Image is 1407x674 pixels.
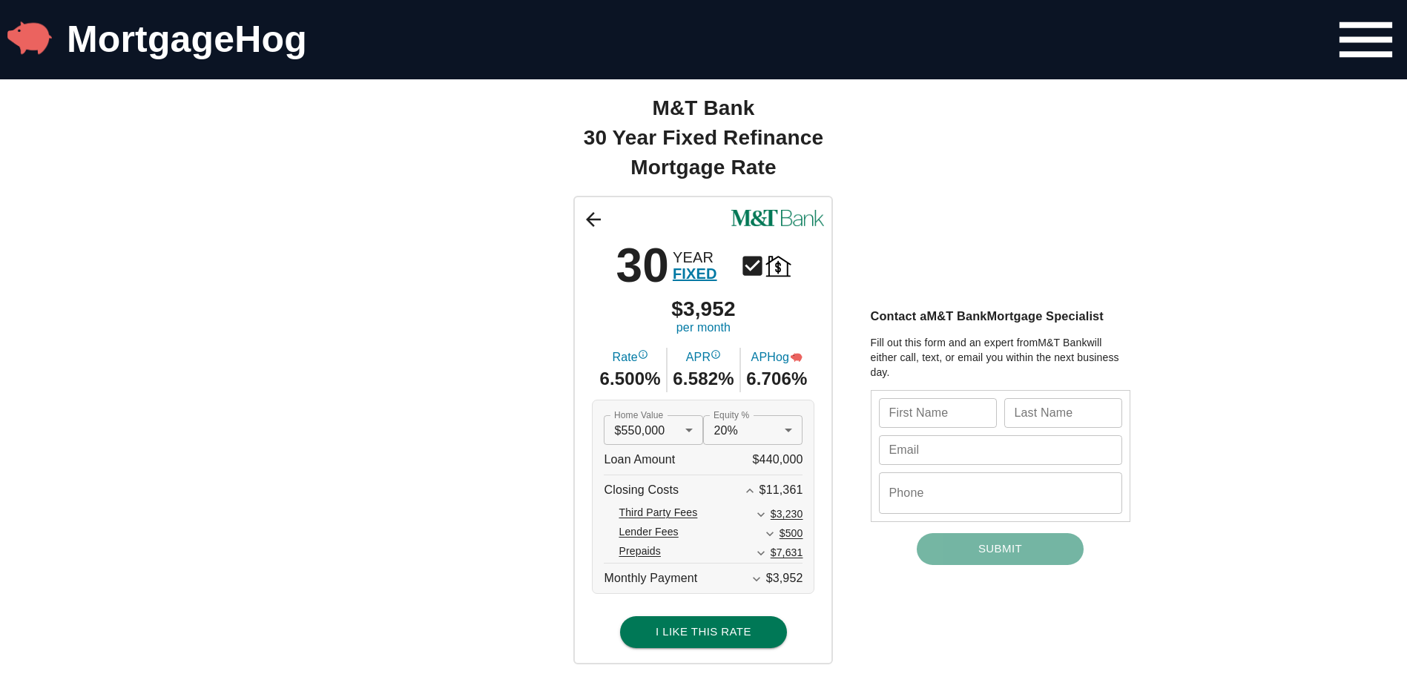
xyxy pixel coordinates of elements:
[771,546,803,558] span: $7,631
[780,527,803,539] span: $500
[791,351,803,363] img: APHog Icon
[604,564,697,593] span: Monthly Payment
[766,572,803,584] span: $3,952
[871,335,1130,380] p: Fill out this form and an expert from M&T Bank will either call, text, or email you within the ne...
[671,299,736,320] span: $3,952
[771,508,803,520] span: $3,230
[604,445,675,475] span: Loan Amount
[676,320,731,337] span: per month
[619,544,660,563] span: Prepaids
[765,253,791,279] svg: Home Refinance
[879,398,997,428] input: Jenny
[879,472,1122,514] input: (555) 867-5309
[1004,398,1122,428] input: Tutone
[67,19,307,60] a: MortgageHog
[619,524,678,544] span: Lender Fees
[879,435,1122,465] input: jenny.tutone@email.com
[638,349,648,360] svg: Interest Rate "rate", reflects the cost of borrowing. If the interest rate is 3% and your loan is...
[636,622,771,641] span: I Like This Rate
[760,524,780,544] button: Expand More
[871,308,1130,325] h3: Contact a M&T Bank Mortgage Specialist
[619,505,697,524] span: Third Party Fees
[791,349,803,366] div: Annual Percentage HOG Rate - The interest rate on the loan if lender fees were averaged into each...
[604,415,703,445] div: $550,000
[599,366,660,391] span: 6.500%
[673,366,734,391] span: 6.582%
[574,123,834,182] span: 30 Year Fixed Refinance Mortgage Rate
[652,93,754,123] span: M&T Bank
[673,265,717,282] span: FIXED
[751,505,771,524] button: Expand More
[612,349,648,366] span: Rate
[759,483,803,496] span: $11,361
[753,445,803,475] span: $440,000
[751,544,771,563] button: Expand More
[616,242,669,289] span: 30
[703,415,803,445] div: 20%
[746,366,807,391] span: 6.706%
[751,349,803,366] span: APHog
[620,605,787,651] a: I Like This Rate
[740,481,759,500] button: Expand Less
[739,253,765,279] svg: Conventional Mortgage
[747,569,766,589] button: Expand More
[686,349,721,366] span: APR
[604,475,679,505] span: Closing Costs
[7,16,52,60] img: MortgageHog Logo
[620,616,787,647] button: I Like This Rate
[731,210,824,227] img: Click Logo for more rates from this lender!
[673,249,717,265] span: YEAR
[711,349,721,360] svg: Annual Percentage Rate - The interest rate on the loan if lender fees were averaged into each mon...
